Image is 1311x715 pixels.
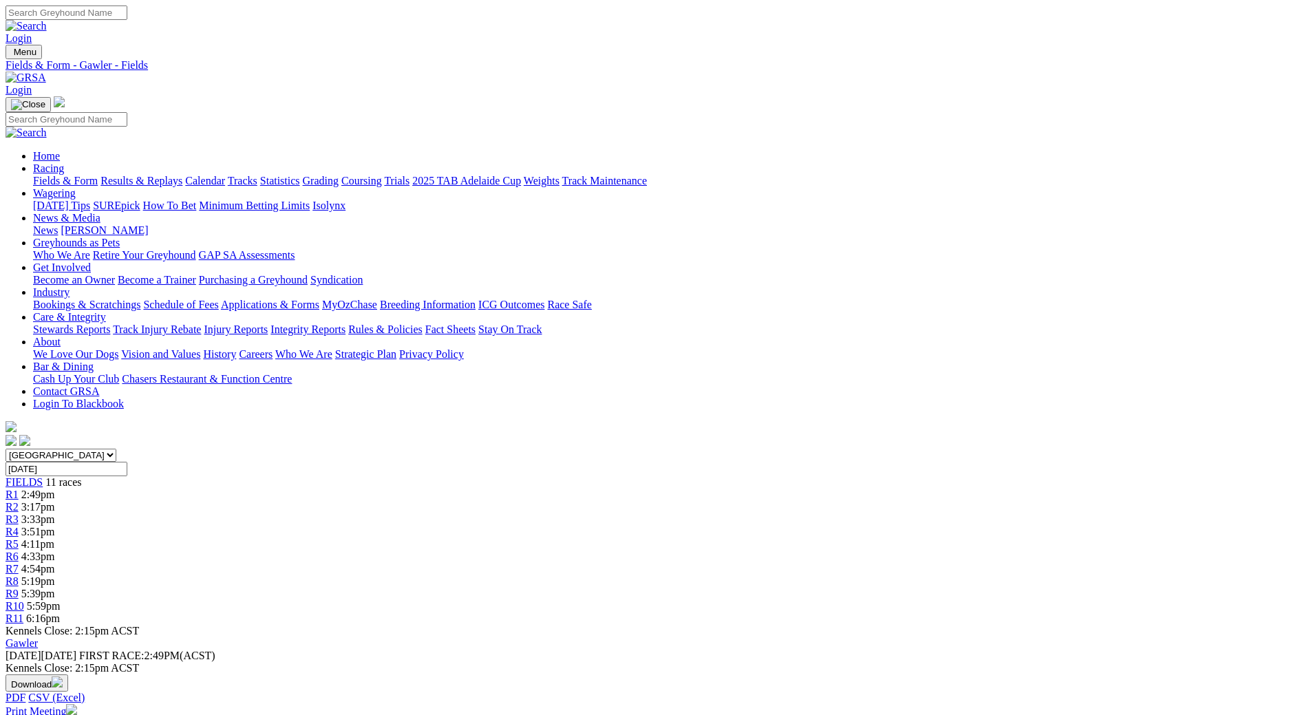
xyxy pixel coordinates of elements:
[6,32,32,44] a: Login
[6,563,19,575] a: R7
[6,112,127,127] input: Search
[52,676,63,687] img: download.svg
[33,286,70,298] a: Industry
[6,692,25,703] a: PDF
[348,323,423,335] a: Rules & Policies
[33,398,124,409] a: Login To Blackbook
[121,348,200,360] a: Vision and Values
[6,127,47,139] img: Search
[33,162,64,174] a: Racing
[93,200,140,211] a: SUREpick
[21,575,55,587] span: 5:19pm
[113,323,201,335] a: Track Injury Rebate
[524,175,559,186] a: Weights
[303,175,339,186] a: Grading
[33,299,1305,311] div: Industry
[425,323,476,335] a: Fact Sheets
[6,662,1305,674] div: Kennels Close: 2:15pm ACST
[6,575,19,587] a: R8
[310,274,363,286] a: Syndication
[199,274,308,286] a: Purchasing a Greyhound
[21,526,55,537] span: 3:51pm
[28,692,85,703] a: CSV (Excel)
[33,249,1305,262] div: Greyhounds as Pets
[204,323,268,335] a: Injury Reports
[6,72,46,84] img: GRSA
[547,299,591,310] a: Race Safe
[6,650,76,661] span: [DATE]
[6,650,41,661] span: [DATE]
[6,600,24,612] a: R10
[33,361,94,372] a: Bar & Dining
[322,299,377,310] a: MyOzChase
[270,323,345,335] a: Integrity Reports
[185,175,225,186] a: Calendar
[6,421,17,432] img: logo-grsa-white.png
[33,311,106,323] a: Care & Integrity
[143,299,218,310] a: Schedule of Fees
[562,175,647,186] a: Track Maintenance
[54,96,65,107] img: logo-grsa-white.png
[14,47,36,57] span: Menu
[21,551,55,562] span: 4:33pm
[412,175,521,186] a: 2025 TAB Adelaide Cup
[275,348,332,360] a: Who We Are
[478,323,542,335] a: Stay On Track
[6,526,19,537] a: R4
[260,175,300,186] a: Statistics
[100,175,182,186] a: Results & Replays
[33,224,58,236] a: News
[221,299,319,310] a: Applications & Forms
[143,200,197,211] a: How To Bet
[118,274,196,286] a: Become a Trainer
[6,612,23,624] a: R11
[6,97,51,112] button: Toggle navigation
[93,249,196,261] a: Retire Your Greyhound
[6,588,19,599] a: R9
[19,435,30,446] img: twitter.svg
[79,650,215,661] span: 2:49PM(ACST)
[66,704,77,715] img: printer.svg
[6,501,19,513] a: R2
[33,187,76,199] a: Wagering
[341,175,382,186] a: Coursing
[312,200,345,211] a: Isolynx
[203,348,236,360] a: History
[6,435,17,446] img: facebook.svg
[33,373,119,385] a: Cash Up Your Club
[21,563,55,575] span: 4:54pm
[33,200,90,211] a: [DATE] Tips
[6,59,1305,72] a: Fields & Form - Gawler - Fields
[6,45,42,59] button: Toggle navigation
[6,489,19,500] a: R1
[6,551,19,562] a: R6
[33,348,1305,361] div: About
[33,150,60,162] a: Home
[21,538,54,550] span: 4:11pm
[33,249,90,261] a: Who We Are
[33,212,100,224] a: News & Media
[6,462,127,476] input: Select date
[33,299,140,310] a: Bookings & Scratchings
[33,323,110,335] a: Stewards Reports
[335,348,396,360] a: Strategic Plan
[21,513,55,525] span: 3:33pm
[6,637,38,649] a: Gawler
[33,323,1305,336] div: Care & Integrity
[33,373,1305,385] div: Bar & Dining
[6,625,139,637] span: Kennels Close: 2:15pm ACST
[33,224,1305,237] div: News & Media
[6,6,127,20] input: Search
[33,336,61,348] a: About
[11,99,45,110] img: Close
[6,538,19,550] a: R5
[33,175,98,186] a: Fields & Form
[6,476,43,488] a: FIELDS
